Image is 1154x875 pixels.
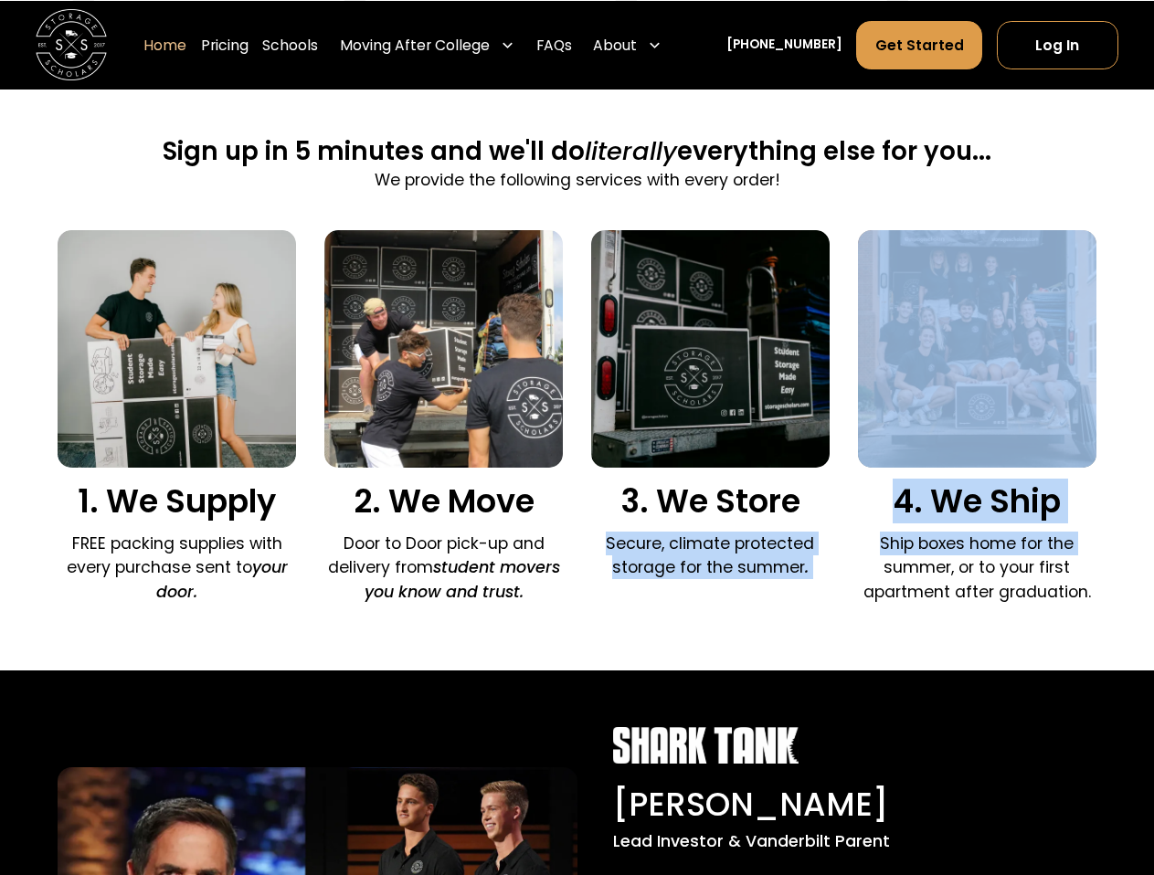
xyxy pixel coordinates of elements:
div: Moving After College [333,20,522,70]
div: Moving After College [340,34,490,55]
img: We supply packing materials. [58,230,296,469]
h3: 4. We Ship [858,482,1096,521]
a: home [36,9,107,80]
a: Schools [262,20,318,70]
img: We ship your belongings. [858,230,1096,469]
span: literally [585,133,677,169]
a: Pricing [201,20,249,70]
h3: 3. We Store [591,482,830,521]
img: We store your boxes. [591,230,830,469]
a: [PHONE_NUMBER] [726,36,842,55]
em: your door. [156,556,288,602]
p: FREE packing supplies with every purchase sent to [58,532,296,604]
em: . [805,556,809,578]
p: Door to Door pick-up and delivery from [324,532,563,604]
h3: 1. We Supply [58,482,296,521]
p: We provide the following services with every order! [163,168,991,192]
img: Door to door pick and delivery. [324,230,563,469]
div: About [593,34,637,55]
div: Lead Investor & Vanderbilt Parent [613,829,1089,853]
em: student movers you know and trust. [365,556,560,602]
p: Ship boxes home for the summer, or to your first apartment after graduation. [858,532,1096,604]
a: FAQs [536,20,572,70]
a: Home [143,20,186,70]
h2: Sign up in 5 minutes and we'll do everything else for you... [163,135,991,168]
div: About [586,20,669,70]
a: Get Started [856,20,982,69]
a: Log In [997,20,1118,69]
div: [PERSON_NAME] [613,781,1089,829]
img: Shark Tank white logo. [613,727,799,764]
img: Storage Scholars main logo [36,9,107,80]
h3: 2. We Move [324,482,563,521]
p: Secure, climate protected storage for the summer [591,532,830,580]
